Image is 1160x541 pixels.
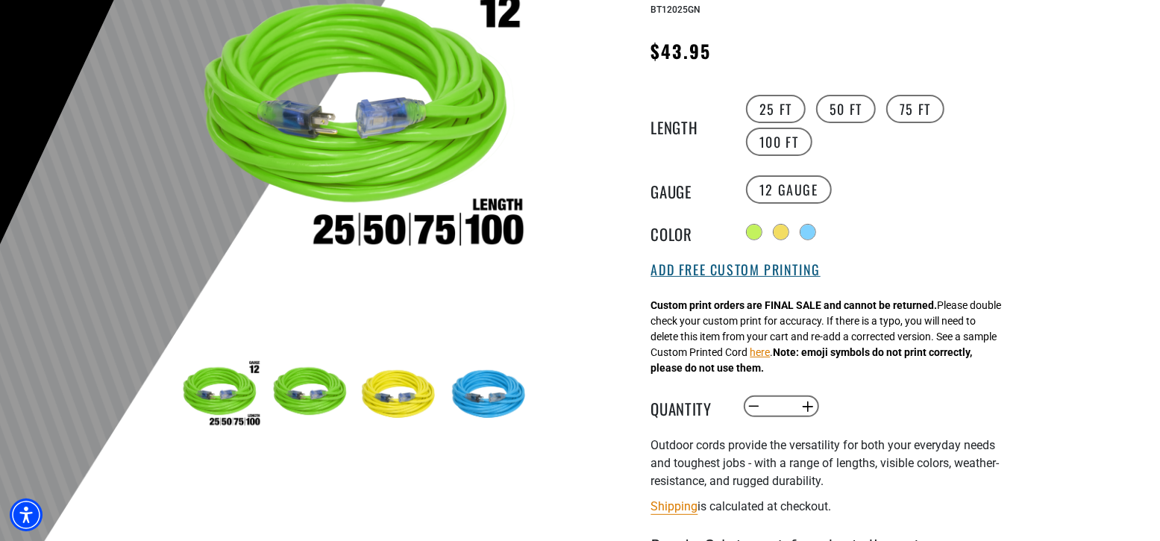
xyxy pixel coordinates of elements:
[651,262,821,278] button: Add Free Custom Printing
[886,95,944,123] label: 75 FT
[357,352,444,439] img: yellow
[651,298,1002,376] div: Please double check your custom print for accuracy. If there is a typo, you will need to delete t...
[651,438,1000,488] span: Outdoor cords provide the versatility for both your everyday needs and toughest jobs - with a ran...
[10,498,43,531] div: Accessibility Menu
[651,299,938,311] strong: Custom print orders are FINAL SALE and cannot be returned.
[651,222,726,242] legend: Color
[651,397,726,416] label: Quantity
[746,128,812,156] label: 100 FT
[651,180,726,199] legend: Gauge
[651,499,698,513] a: Shipping
[651,37,711,64] span: $43.95
[267,352,354,439] img: neon green
[651,4,701,15] span: BT12025GN
[651,346,973,374] strong: Note: emoji symbols do not print correctly, please do not use them.
[746,95,806,123] label: 25 FT
[750,345,771,360] button: here
[651,496,1017,516] div: is calculated at checkout.
[448,352,534,439] img: Blue
[816,95,876,123] label: 50 FT
[651,116,726,135] legend: Length
[746,175,832,204] label: 12 Gauge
